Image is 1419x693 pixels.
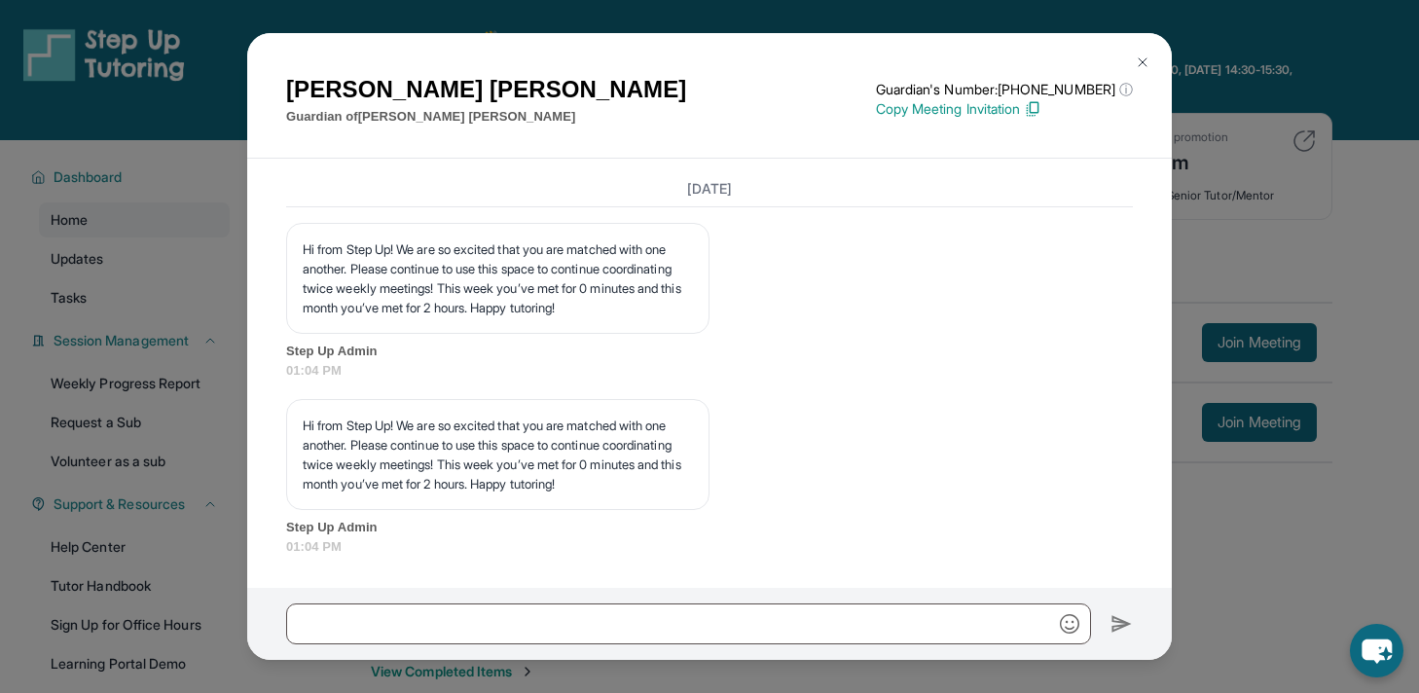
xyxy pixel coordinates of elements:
h1: [PERSON_NAME] [PERSON_NAME] [286,72,686,107]
h3: [DATE] [286,179,1133,199]
p: Guardian's Number: [PHONE_NUMBER] [876,80,1133,99]
img: Copy Icon [1024,100,1041,118]
p: Copy Meeting Invitation [876,99,1133,119]
img: Send icon [1110,612,1133,636]
span: 01:04 PM [286,361,1133,381]
p: Hi from Step Up! We are so excited that you are matched with one another. Please continue to use ... [303,416,693,493]
span: Step Up Admin [286,518,1133,537]
p: Hi from Step Up! We are so excited that you are matched with one another. Please continue to use ... [303,239,693,317]
button: chat-button [1350,624,1403,677]
span: ⓘ [1119,80,1133,99]
p: Guardian of [PERSON_NAME] [PERSON_NAME] [286,107,686,127]
span: Step Up Admin [286,342,1133,361]
img: Close Icon [1135,55,1150,70]
span: 01:04 PM [286,537,1133,557]
img: Emoji [1060,614,1079,634]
